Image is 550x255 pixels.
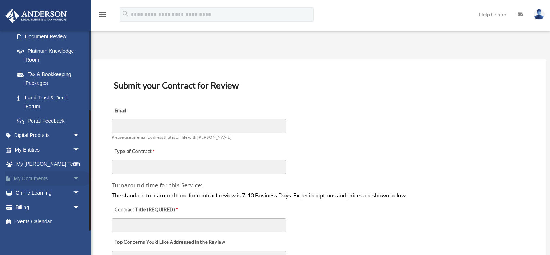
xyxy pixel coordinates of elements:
[112,134,232,140] span: Please use an email address that is on file with [PERSON_NAME]
[112,106,184,116] label: Email
[112,181,203,188] span: Turnaround time for this Service:
[10,67,91,90] a: Tax & Bookkeeping Packages
[112,205,184,215] label: Contract Title (REQUIRED)
[5,215,91,229] a: Events Calendar
[5,128,91,143] a: Digital Productsarrow_drop_down
[112,191,527,200] div: The standard turnaround time for contract review is 7-10 Business Days. Expedite options and pric...
[10,114,91,128] a: Portal Feedback
[112,146,184,157] label: Type of Contract
[10,44,91,67] a: Platinum Knowledge Room
[10,90,91,114] a: Land Trust & Deed Forum
[73,186,87,201] span: arrow_drop_down
[10,30,87,44] a: Document Review
[5,200,91,215] a: Billingarrow_drop_down
[98,10,107,19] i: menu
[73,200,87,215] span: arrow_drop_down
[3,9,69,23] img: Anderson Advisors Platinum Portal
[121,10,129,18] i: search
[73,128,87,143] span: arrow_drop_down
[98,13,107,19] a: menu
[5,157,91,172] a: My [PERSON_NAME] Teamarrow_drop_down
[73,171,87,186] span: arrow_drop_down
[5,186,91,200] a: Online Learningarrow_drop_down
[73,157,87,172] span: arrow_drop_down
[111,78,528,93] h3: Submit your Contract for Review
[5,142,91,157] a: My Entitiesarrow_drop_down
[112,237,227,247] label: Top Concerns You’d Like Addressed in the Review
[534,9,545,20] img: User Pic
[5,171,91,186] a: My Documentsarrow_drop_down
[73,142,87,157] span: arrow_drop_down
